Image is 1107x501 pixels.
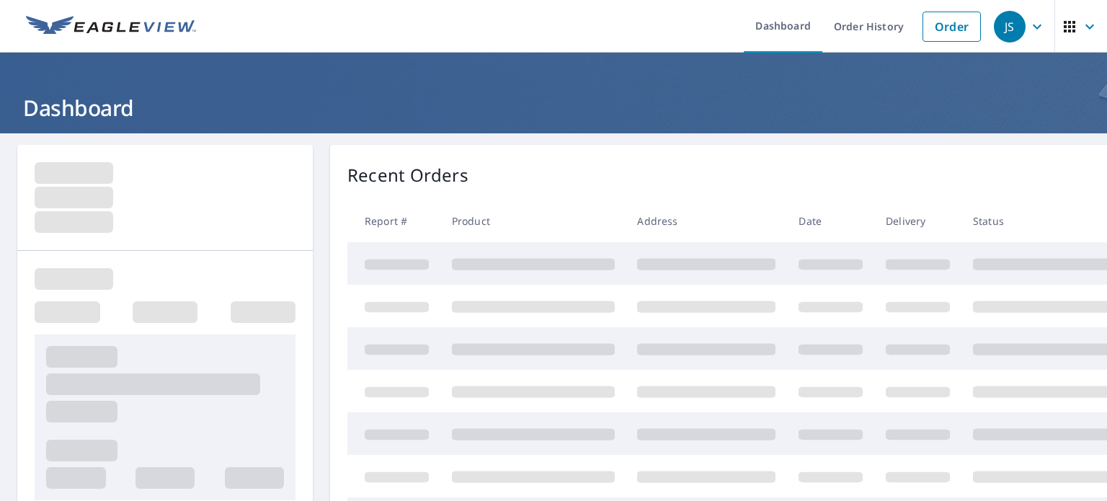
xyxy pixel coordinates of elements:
[922,12,981,42] a: Order
[440,200,626,242] th: Product
[17,93,1090,123] h1: Dashboard
[994,11,1026,43] div: JS
[874,200,961,242] th: Delivery
[347,162,468,188] p: Recent Orders
[347,200,440,242] th: Report #
[26,16,196,37] img: EV Logo
[626,200,787,242] th: Address
[787,200,874,242] th: Date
